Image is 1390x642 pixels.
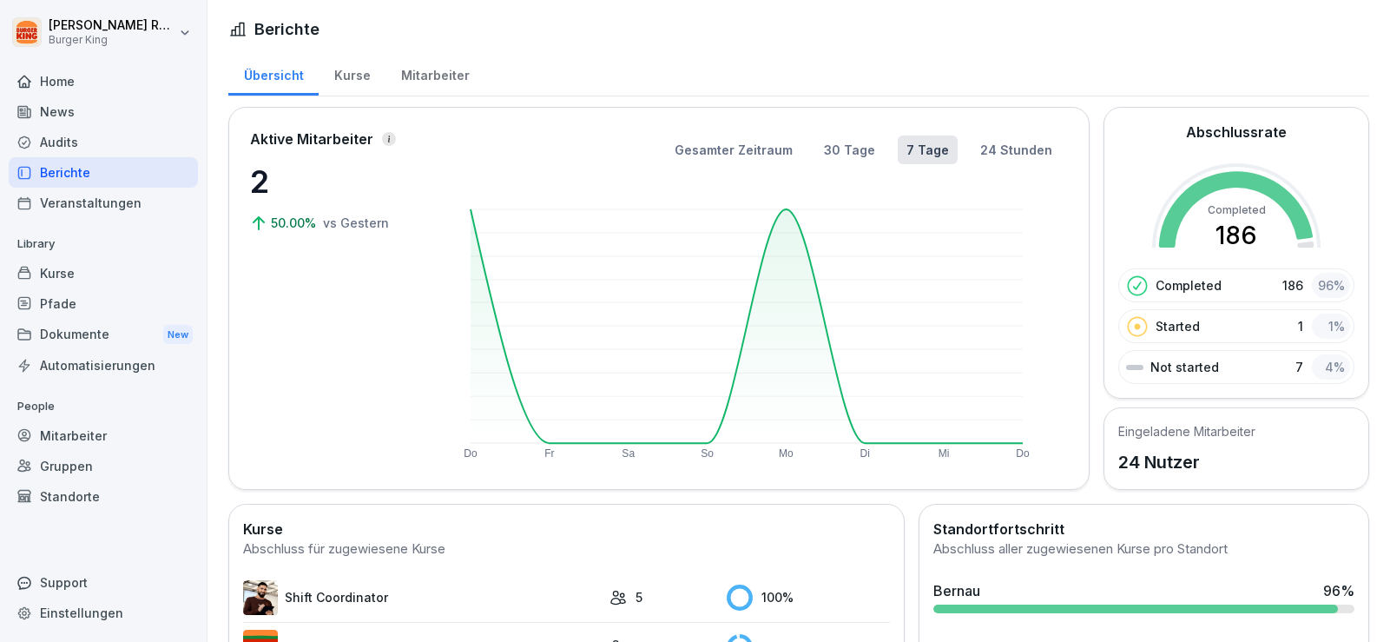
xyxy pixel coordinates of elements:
p: Burger King [49,34,175,46]
p: 1 [1298,317,1303,335]
a: Bernau96% [926,573,1361,620]
a: DokumenteNew [9,319,198,351]
a: Kurse [9,258,198,288]
a: Veranstaltungen [9,188,198,218]
h5: Eingeladene Mitarbeiter [1118,422,1255,440]
p: 7 [1295,358,1303,376]
div: Dokumente [9,319,198,351]
p: Aktive Mitarbeiter [250,129,373,149]
a: Mitarbeiter [385,51,484,96]
div: 1 % [1312,314,1350,339]
text: Mi [938,447,949,460]
p: Library [9,230,198,258]
p: Completed [1156,276,1222,295]
a: Übersicht [228,51,319,96]
text: Di [860,447,869,460]
p: vs Gestern [323,214,389,232]
text: Do [464,447,478,460]
div: 96 % [1312,273,1350,298]
p: 5 [636,588,642,606]
a: Gruppen [9,451,198,481]
text: Mo [779,447,794,460]
a: Audits [9,127,198,157]
a: Einstellungen [9,598,198,628]
a: Standorte [9,481,198,512]
button: 24 Stunden [972,136,1061,164]
div: Bernau [933,580,980,601]
p: 24 Nutzer [1118,449,1255,475]
div: 100 % [727,585,890,611]
h1: Berichte [254,17,320,41]
div: New [163,325,193,345]
p: People [9,393,198,420]
p: Started [1156,317,1200,335]
a: News [9,96,198,127]
a: Mitarbeiter [9,420,198,451]
text: Sa [622,447,635,460]
p: Not started [1150,358,1219,376]
div: Abschluss aller zugewiesenen Kurse pro Standort [933,539,1354,559]
h2: Kurse [243,519,890,539]
a: Automatisierungen [9,350,198,381]
h2: Standortfortschritt [933,519,1354,539]
h2: Abschlussrate [1186,122,1287,142]
p: 2 [250,158,424,205]
text: Fr [544,447,554,460]
a: Home [9,66,198,96]
p: 50.00% [271,214,320,232]
text: So [701,447,714,460]
text: Do [1016,447,1030,460]
button: Gesamter Zeitraum [666,136,801,164]
div: 4 % [1312,354,1350,380]
a: Shift Coordinator [243,580,601,615]
div: Support [9,567,198,598]
p: [PERSON_NAME] Rohrich [49,18,175,33]
a: Pfade [9,288,198,319]
a: Berichte [9,157,198,188]
button: 30 Tage [815,136,884,164]
div: 96 % [1323,580,1354,601]
button: 7 Tage [898,136,958,164]
p: 186 [1282,276,1303,295]
img: q4kvd0p412g56irxfxn6tm8s.png [243,580,278,615]
a: Kurse [319,51,385,96]
div: Abschluss für zugewiesene Kurse [243,539,890,559]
